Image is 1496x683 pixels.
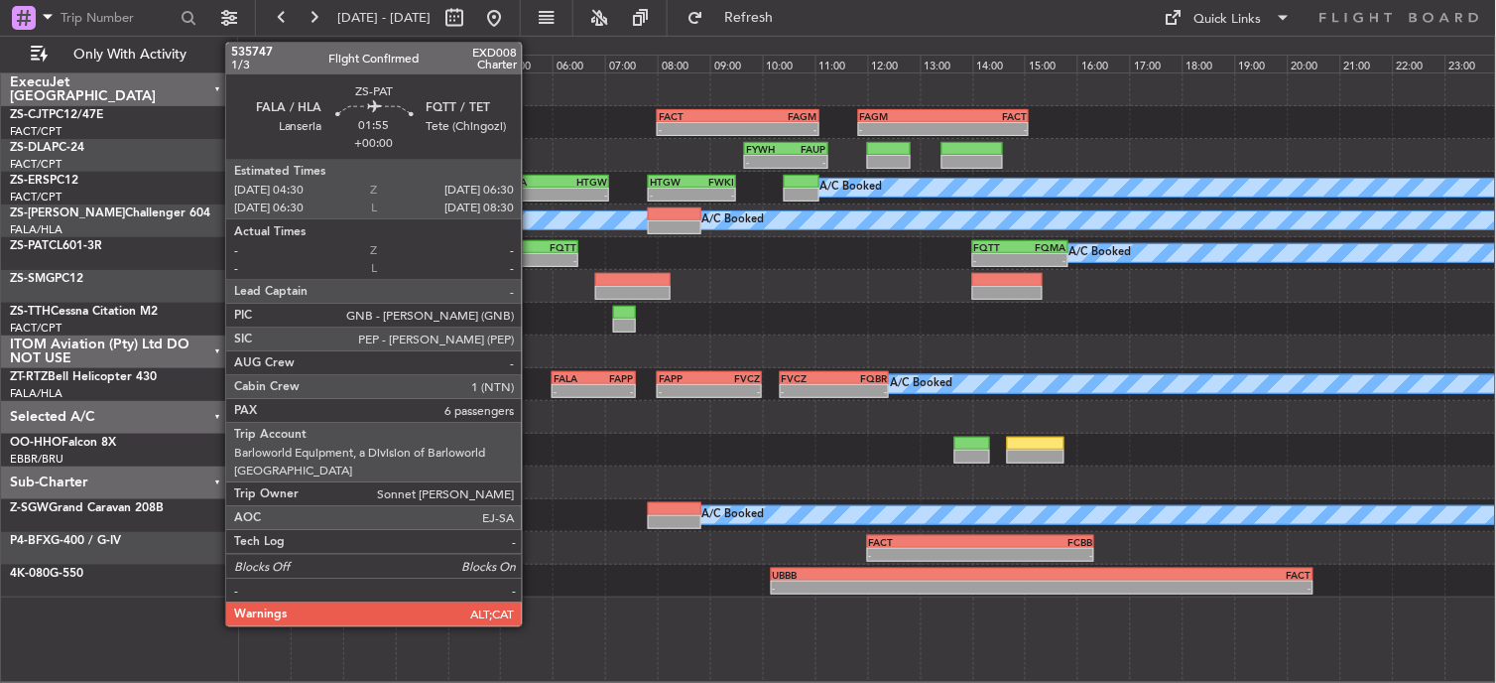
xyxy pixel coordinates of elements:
div: FAGM [860,110,943,122]
div: FQTT [526,241,576,253]
div: FACT [943,110,1027,122]
div: FALA [475,241,526,253]
a: ZS-CJTPC12/47E [10,109,103,121]
div: 21:00 [1340,55,1393,72]
span: ZS-SMG [10,273,55,285]
div: FYWH [746,143,786,155]
button: Quick Links [1155,2,1302,34]
span: P4-BFX [10,535,51,547]
div: FAUP [786,143,825,155]
div: FACT [869,536,981,548]
div: 13:00 [921,55,973,72]
a: ZS-TTHCessna Citation M2 [10,306,158,318]
a: FACT/CPT [10,124,62,139]
div: HTGW [650,176,691,188]
div: - [782,385,834,397]
span: OO-HHO [10,437,62,449]
a: ZS-[PERSON_NAME]Challenger 604 [10,207,210,219]
div: 08:00 [658,55,710,72]
span: 4K-080 [10,568,50,580]
div: HTGW [553,176,608,188]
div: 17:00 [1130,55,1183,72]
div: FVCZ [709,372,760,384]
a: ZT-RTZBell Helicopter 430 [10,371,157,383]
div: A/C Booked [702,500,765,530]
div: UBBB [773,569,1043,581]
a: 4K-080G-550 [10,568,83,580]
div: 18:00 [1183,55,1235,72]
div: 14:00 [973,55,1026,72]
span: Z-SGW [10,502,49,514]
div: 20:00 [1288,55,1340,72]
div: - [692,189,734,201]
div: FAPP [659,372,709,384]
div: - [786,156,825,168]
a: ZS-ERSPC12 [10,175,78,187]
div: - [773,582,1043,594]
div: - [650,189,691,201]
div: A/C Booked [890,369,952,399]
div: - [834,385,887,397]
div: FQMA [1020,241,1066,253]
div: FACT [659,110,738,122]
div: 10:00 [763,55,815,72]
span: ZS-PAT [10,240,49,252]
div: - [475,254,526,266]
div: 19:00 [1235,55,1288,72]
div: FQBR [834,372,887,384]
a: FALA/HLA [10,222,62,237]
div: 00:00 [238,55,291,72]
div: 06:00 [553,55,605,72]
span: ZS-CJT [10,109,49,121]
span: Only With Activity [52,48,209,62]
div: - [860,123,943,135]
a: FALA/HLA [10,386,62,401]
div: - [554,385,593,397]
div: A/C Booked [1069,238,1132,268]
a: ZS-PATCL601-3R [10,240,102,252]
div: - [1020,254,1066,266]
div: - [526,254,576,266]
div: 03:00 [396,55,448,72]
a: P4-BFXG-400 / G-IV [10,535,121,547]
div: 04:00 [448,55,501,72]
div: - [709,385,760,397]
div: Quick Links [1194,10,1262,30]
div: 11:00 [815,55,868,72]
div: - [869,549,981,561]
div: - [659,385,709,397]
span: ZT-RTZ [10,371,48,383]
a: ZS-SMGPC12 [10,273,83,285]
div: 01:00 [291,55,343,72]
input: Trip Number [61,3,175,33]
div: - [594,385,634,397]
span: ZS-TTH [10,306,51,318]
div: - [1042,582,1311,594]
span: Refresh [707,11,791,25]
div: - [659,123,738,135]
div: 22:00 [1393,55,1445,72]
div: 05:00 [500,55,553,72]
div: A/C Booked [820,173,883,203]
div: KOGA [497,176,553,188]
div: FACT [1042,569,1311,581]
div: - [738,123,817,135]
a: OO-HHOFalcon 8X [10,437,116,449]
span: ZS-ERS [10,175,50,187]
div: FAGM [738,110,817,122]
span: ZS-[PERSON_NAME] [10,207,125,219]
button: Only With Activity [22,39,215,70]
div: FVCZ [782,372,834,384]
button: Refresh [678,2,797,34]
div: FQTT [974,241,1021,253]
a: ZS-DLAPC-24 [10,142,84,154]
a: FACT/CPT [10,321,62,336]
div: 07:00 [605,55,658,72]
div: FALA [554,372,593,384]
div: A/C Booked [702,205,765,235]
div: - [943,123,1027,135]
div: 09:00 [710,55,763,72]
div: FWKI [692,176,734,188]
a: FACT/CPT [10,190,62,205]
div: 15:00 [1025,55,1077,72]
